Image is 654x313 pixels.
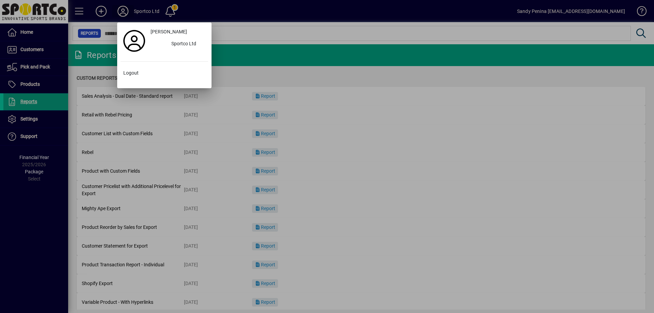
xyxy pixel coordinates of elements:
a: [PERSON_NAME] [148,26,208,38]
a: Profile [121,35,148,47]
button: Sportco Ltd [148,38,208,50]
span: Logout [123,69,139,77]
button: Logout [121,67,208,79]
div: Sportco Ltd [166,38,208,50]
span: [PERSON_NAME] [151,28,187,35]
